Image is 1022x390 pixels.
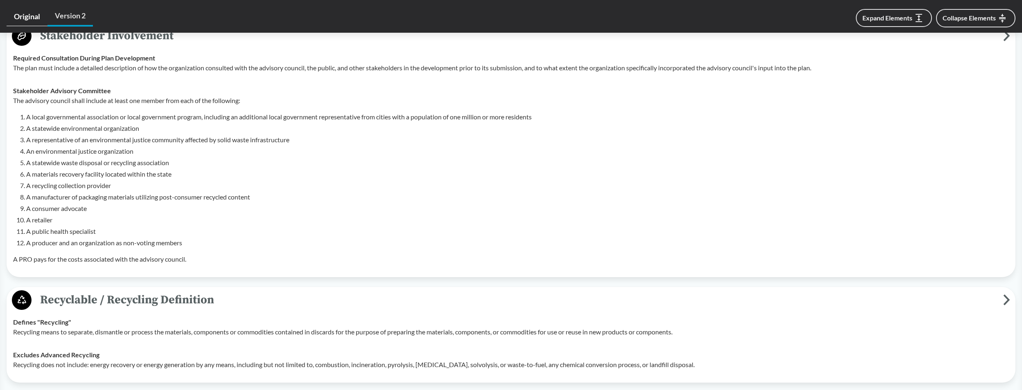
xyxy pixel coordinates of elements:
li: A producer and an organization as non-voting members [26,238,1009,248]
li: A statewide environmental organization [26,123,1009,133]
li: A statewide waste disposal or recycling association [26,158,1009,168]
li: A recycling collection provider [26,181,1009,191]
button: Collapse Elements [936,9,1015,27]
button: Expand Elements [856,9,932,27]
p: Recycling does not include: energy recovery or energy generation by any means, including but not ... [13,360,1009,370]
a: Version 2 [47,7,93,27]
li: An environmental justice organization [26,146,1009,156]
strong: Required Consultation During Plan Development [13,54,155,62]
span: Stakeholder Involvement [32,27,1003,45]
li: A representative of an environmental justice community affected by solid waste infrastructure [26,135,1009,145]
li: A public health specialist [26,226,1009,236]
p: The advisory council shall include at least one member from each of the following: [13,96,1009,105]
li: A retailer [26,215,1009,225]
strong: Stakeholder Advisory Committee [13,87,111,94]
p: A PRO pays for the costs associated with the advisory council. [13,254,1009,264]
button: Recyclable / Recycling Definition [9,290,1013,311]
li: A local governmental association or local government program, including an additional local gover... [26,112,1009,122]
strong: Defines "Recycling" [13,318,71,326]
a: Original [7,7,47,26]
p: The plan must include a detailed description of how the organization consulted with the advisory ... [13,63,1009,73]
button: Stakeholder Involvement [9,26,1013,47]
span: Recyclable / Recycling Definition [32,291,1003,309]
p: Recycling means to separate, dismantle or process the materials, components or commodities contai... [13,327,1009,337]
li: A manufacturer of packaging materials utilizing post-consumer recycled content [26,192,1009,202]
li: A materials recovery facility located within the state [26,169,1009,179]
strong: Excludes Advanced Recycling [13,351,99,359]
li: A consumer advocate [26,204,1009,213]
